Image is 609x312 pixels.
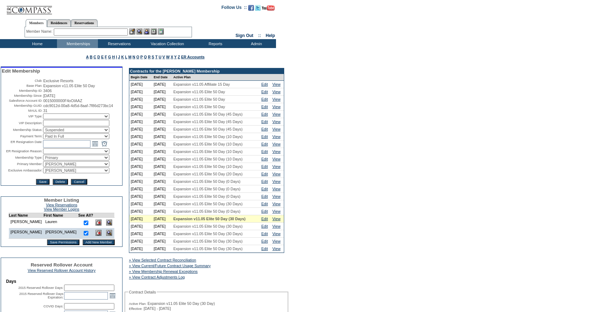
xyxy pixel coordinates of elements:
a: View [272,194,281,199]
a: Reservations [71,19,98,27]
td: [DATE] [152,170,172,178]
img: Impersonate [144,28,150,35]
a: View [272,164,281,169]
span: cdc9012d-00a8-4d5d-8aaf-7f86d273bc14 [43,104,113,108]
span: Exclusive Resorts [43,79,73,83]
input: Save Permissions [47,239,79,245]
a: Edit [261,149,268,154]
td: [DATE] [152,148,172,155]
td: [DATE] [152,185,172,193]
a: View Reserved Rollover Account History [28,268,96,273]
span: Expansion v11.05 Elite 50 Day (30 Days) [173,239,243,243]
span: Reserved Rollover Account [31,262,93,268]
td: [DATE] [129,126,152,133]
a: R [148,55,151,59]
a: Edit [261,164,268,169]
a: Edit [261,157,268,161]
a: View [272,82,281,86]
a: View Reservations [46,203,77,207]
td: [DATE] [152,155,172,163]
a: Residences [47,19,71,27]
span: Edit Membership [2,68,40,74]
td: [DATE] [129,81,152,88]
td: [DATE] [152,126,172,133]
a: Open the time view popup. [100,140,108,148]
a: Edit [261,224,268,228]
td: Follow Us :: [222,4,247,13]
a: B [90,55,93,59]
td: Exclusive Ambassador: [2,168,42,173]
td: [DATE] [152,230,172,238]
td: [DATE] [129,103,152,111]
a: View [272,112,281,116]
td: [DATE] [152,88,172,96]
span: Effective: [129,307,142,311]
td: Contracts for the [PERSON_NAME] Membership [129,68,284,74]
a: ER Accounts [181,55,204,59]
span: Expansion v11.05 Elite 50 Day (30 Days) [173,247,243,251]
span: Expansion v11.05 Elite 50 Day [43,84,95,88]
a: Edit [261,90,268,94]
a: Edit [261,239,268,243]
td: Begin Date [129,74,152,81]
a: View [272,179,281,184]
span: 3406 [43,89,52,93]
td: Lauren [43,218,78,228]
td: End Date [152,74,172,81]
td: VIP Type: [2,113,42,119]
td: [DATE] [129,133,152,141]
img: View [136,28,142,35]
a: View [272,239,281,243]
span: [DATE] [43,94,55,98]
a: » View Membership Renewal Exceptions [129,269,198,274]
a: Open the calendar popup. [109,292,116,300]
a: View [272,232,281,236]
td: See All? [78,213,93,218]
a: View [272,157,281,161]
img: Reservations [151,28,157,35]
td: [DATE] [152,208,172,215]
input: Cancel [71,179,87,185]
a: L [125,55,127,59]
td: [DATE] [152,81,172,88]
a: Edit [261,97,268,101]
td: [DATE] [129,230,152,238]
span: Expansion v11.05 Elite 50 Day (0 Days) [173,187,240,191]
a: » View Contract Adjustments Log [129,275,185,279]
input: Add New Member [83,239,115,245]
span: Expansion v11.05 Elite 50 Day (30 Days) [173,202,243,206]
td: Last Name [9,213,43,218]
td: [PERSON_NAME] [9,228,43,239]
a: J [118,55,120,59]
a: View [272,134,281,139]
a: Follow us on Twitter [255,7,261,11]
td: [PERSON_NAME] [43,228,78,239]
td: [DATE] [152,178,172,185]
a: Edit [261,202,268,206]
span: Expansion v11.05 Elite 50 Day (45 Days) [173,112,243,116]
span: Expansion v11.05 Elite 50 Day (45 Days) [173,127,243,131]
td: Days [6,279,117,284]
td: [DATE] [129,155,152,163]
td: Admin [235,39,276,48]
td: [DATE] [129,178,152,185]
td: [DATE] [152,200,172,208]
a: N [132,55,135,59]
span: Expansion v11.05 Elite 50 Day [173,90,225,94]
span: Expansion v11.05 Elite 50 Day (10 Days) [173,157,243,161]
td: [DATE] [152,223,172,230]
span: 0015000000F4oOIAAZ [43,99,82,103]
img: View Dashboard [106,230,112,236]
td: ER Resignation Date: [2,140,42,148]
td: [DATE] [152,163,172,170]
a: W [166,55,170,59]
img: b_edit.gif [129,28,135,35]
img: Become our fan on Facebook [248,5,254,11]
td: [DATE] [129,215,152,223]
a: View [272,209,281,213]
td: [DATE] [129,170,152,178]
a: Edit [261,179,268,184]
span: Member Listing [44,197,79,203]
td: Vacation Collection [139,39,194,48]
td: [DATE] [152,133,172,141]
